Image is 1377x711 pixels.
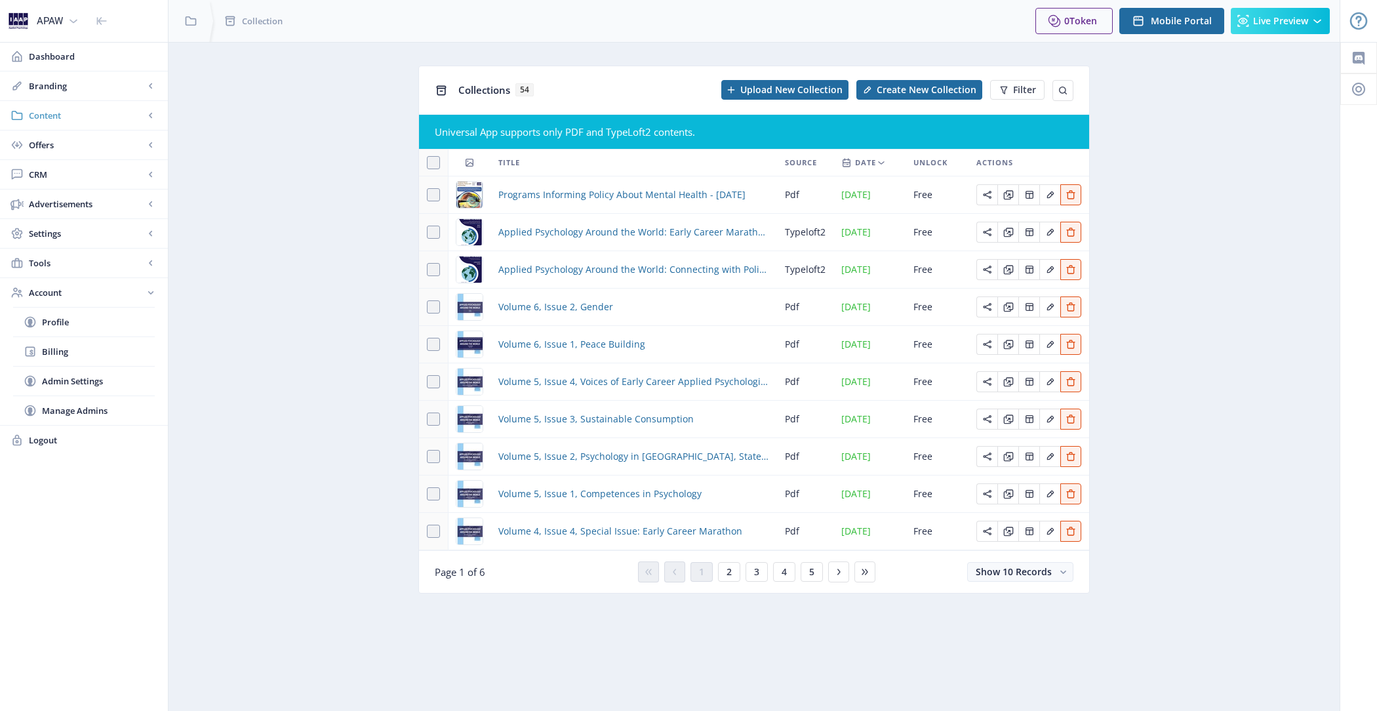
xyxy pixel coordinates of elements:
div: Universal App supports only PDF and TypeLoft2 contents. [435,125,1073,138]
a: Edit page [997,412,1018,424]
a: Edit page [1039,225,1060,237]
span: Content [29,109,144,122]
button: Create New Collection [856,80,982,100]
td: [DATE] [833,438,906,476]
span: Volume 5, Issue 2, Psychology in [GEOGRAPHIC_DATA], State of the Art [498,449,769,464]
img: cover.jpg [456,518,483,544]
button: 0Token [1035,8,1113,34]
span: Volume 5, Issue 4, Voices of Early Career Applied Psychologists [498,374,769,390]
td: pdf [777,438,833,476]
a: New page [848,80,982,100]
td: [DATE] [833,513,906,550]
span: Applied Psychology Around the World: Early Career Marathon: Integrating Research and Practice Thr... [498,224,769,240]
a: Edit page [1039,412,1060,424]
a: Edit page [976,412,997,424]
td: typeloft2 [777,214,833,251]
span: Live Preview [1253,16,1308,26]
span: Tools [29,256,144,270]
a: Edit page [1039,262,1060,275]
img: cover.jpg [456,481,483,507]
a: Edit page [1018,487,1039,499]
span: Account [29,286,144,299]
a: Edit page [976,300,997,312]
span: Actions [976,155,1013,171]
span: Logout [29,434,157,447]
a: Billing [13,337,155,366]
span: Admin Settings [42,375,155,388]
span: Date [855,155,876,171]
button: Live Preview [1231,8,1330,34]
a: Volume 6, Issue 1, Peace Building [498,336,645,352]
td: pdf [777,401,833,438]
a: Applied Psychology Around the World: Connecting with Policy - Through Partnership [498,262,769,277]
span: Billing [42,345,155,358]
button: Upload New Collection [721,80,848,100]
span: 54 [515,83,534,96]
span: CRM [29,168,144,181]
a: Edit page [1039,300,1060,312]
a: Manage Admins [13,396,155,425]
button: 4 [773,562,795,582]
button: Show 10 Records [967,562,1073,582]
span: 5 [809,567,814,577]
td: [DATE] [833,176,906,214]
img: cover.jpg [456,331,483,357]
span: Settings [29,227,144,240]
span: Manage Admins [42,404,155,417]
span: Show 10 Records [976,565,1052,578]
a: Edit page [997,188,1018,200]
td: Free [906,251,968,289]
a: Programs Informing Policy About Mental Health - [DATE] [498,187,746,203]
a: Edit page [997,375,1018,387]
span: Advertisements [29,197,144,211]
a: Edit page [1060,300,1081,312]
button: 2 [718,562,740,582]
a: Edit page [997,300,1018,312]
button: Mobile Portal [1119,8,1224,34]
a: Edit page [1018,337,1039,350]
span: Title [498,155,520,171]
a: Edit page [997,225,1018,237]
a: Edit page [1039,337,1060,350]
td: Free [906,476,968,513]
td: pdf [777,289,833,326]
img: 94bfb64e-6fc1-4faa-92ae-d42304f7c417.png [8,10,29,31]
img: cover.jpg [456,294,483,320]
a: Edit page [1018,225,1039,237]
a: Edit page [997,337,1018,350]
a: Edit page [1039,449,1060,462]
span: Upload New Collection [740,85,843,95]
td: pdf [777,476,833,513]
a: Edit page [1039,188,1060,200]
a: Edit page [976,337,997,350]
td: typeloft2 [777,251,833,289]
td: [DATE] [833,251,906,289]
img: 3d24baba-9eae-4f7f-a184-1db55097a92e.png [456,219,483,245]
td: Free [906,289,968,326]
a: Profile [13,308,155,336]
a: Edit page [976,487,997,499]
span: Offers [29,138,144,152]
td: [DATE] [833,289,906,326]
a: Edit page [1039,487,1060,499]
a: Edit page [1060,375,1081,387]
td: [DATE] [833,401,906,438]
a: Edit page [1060,188,1081,200]
a: Edit page [997,449,1018,462]
span: Create New Collection [877,85,976,95]
a: Edit page [1060,337,1081,350]
app-collection-view: Collections [418,66,1090,594]
td: Free [906,513,968,550]
span: Collections [458,83,510,96]
button: 5 [801,562,823,582]
span: Volume 4, Issue 4, Special Issue: Early Career Marathon [498,523,742,539]
a: Volume 5, Issue 3, Sustainable Consumption [498,411,694,427]
span: Mobile Portal [1151,16,1212,26]
a: Edit page [1039,375,1060,387]
div: APAW [37,7,63,35]
span: 1 [699,567,704,577]
span: Profile [42,315,155,329]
